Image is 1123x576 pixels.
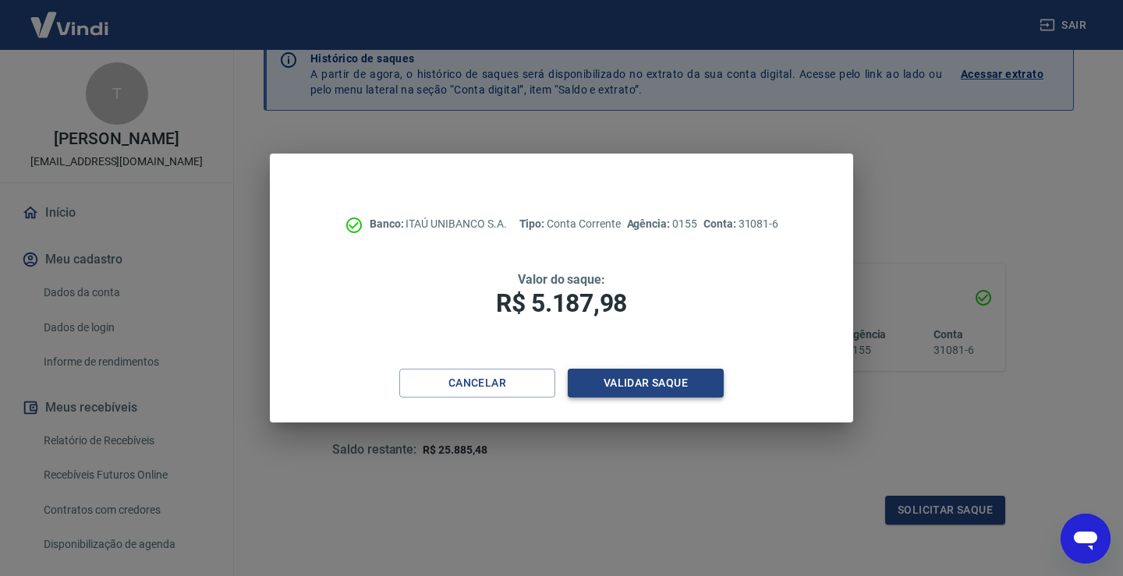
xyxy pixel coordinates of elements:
[1061,514,1111,564] iframe: Botão para abrir a janela de mensagens
[370,217,406,230] span: Banco:
[518,272,605,287] span: Valor do saque:
[370,216,507,232] p: ITAÚ UNIBANCO S.A.
[496,288,627,318] span: R$ 5.187,98
[627,217,673,230] span: Agência:
[568,369,724,398] button: Validar saque
[519,217,547,230] span: Tipo:
[519,216,621,232] p: Conta Corrente
[703,216,778,232] p: 31081-6
[399,369,555,398] button: Cancelar
[703,217,739,230] span: Conta:
[627,216,697,232] p: 0155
